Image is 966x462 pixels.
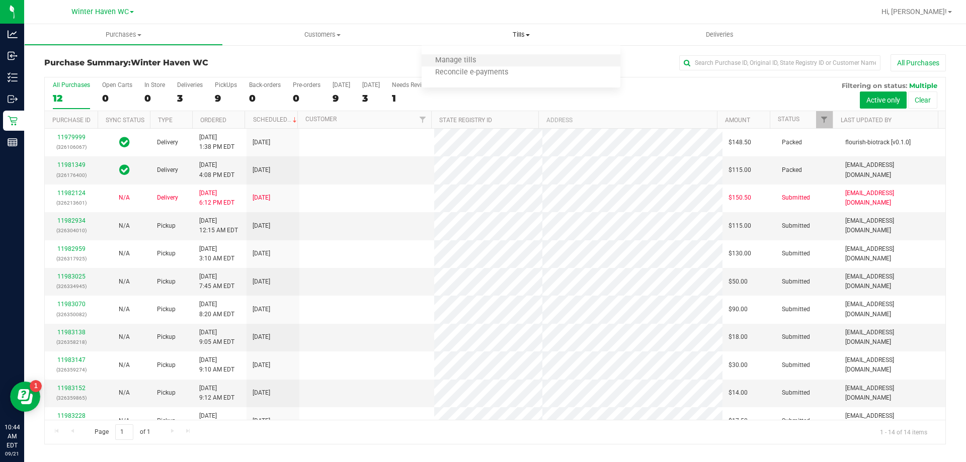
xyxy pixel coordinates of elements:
[841,117,892,124] a: Last Updated By
[52,117,91,124] a: Purchase ID
[729,165,751,175] span: $115.00
[51,142,92,152] p: (326106067)
[119,222,130,229] span: Not Applicable
[157,165,178,175] span: Delivery
[119,250,130,257] span: Not Applicable
[816,111,833,128] a: Filter
[199,300,234,319] span: [DATE] 8:20 AM EDT
[57,412,86,419] a: 11983228
[119,416,130,426] button: N/A
[8,72,18,82] inline-svg: Inventory
[57,301,86,308] a: 11983070
[729,138,751,147] span: $148.50
[362,93,380,104] div: 3
[729,277,748,287] span: $50.00
[106,117,144,124] a: Sync Status
[362,81,380,88] div: [DATE]
[119,389,130,396] span: Not Applicable
[44,58,345,67] h3: Purchase Summary:
[845,328,939,347] span: [EMAIL_ADDRESS][DOMAIN_NAME]
[253,388,270,398] span: [DATE]
[782,332,810,342] span: Submitted
[782,277,810,287] span: Submitted
[253,249,270,258] span: [DATE]
[223,30,421,39] span: Customers
[200,117,226,124] a: Ordered
[57,245,86,252] a: 11982959
[157,388,176,398] span: Pickup
[692,30,747,39] span: Deliveries
[25,30,222,39] span: Purchases
[131,58,208,67] span: Winter Haven WC
[729,249,751,258] span: $130.00
[119,417,130,424] span: Not Applicable
[115,424,133,440] input: 1
[782,193,810,203] span: Submitted
[253,165,270,175] span: [DATE]
[199,189,234,208] span: [DATE] 6:12 PM EDT
[157,416,176,426] span: Pickup
[860,91,907,109] button: Active only
[51,310,92,319] p: (326350082)
[8,51,18,61] inline-svg: Inbound
[422,68,522,77] span: Reconcile e-payments
[782,138,802,147] span: Packed
[199,328,234,347] span: [DATE] 9:05 AM EDT
[333,81,350,88] div: [DATE]
[845,216,939,235] span: [EMAIL_ADDRESS][DOMAIN_NAME]
[729,193,751,203] span: $150.50
[177,93,203,104] div: 3
[845,138,911,147] span: flourish-biotrack [v0.1.0]
[872,424,935,439] span: 1 - 14 of 14 items
[782,249,810,258] span: Submitted
[102,93,132,104] div: 0
[679,55,880,70] input: Search Purchase ID, Original ID, State Registry ID or Customer Name...
[157,249,176,258] span: Pickup
[782,388,810,398] span: Submitted
[24,24,223,45] a: Purchases
[845,244,939,263] span: [EMAIL_ADDRESS][DOMAIN_NAME]
[157,138,178,147] span: Delivery
[845,272,939,291] span: [EMAIL_ADDRESS][DOMAIN_NAME]
[71,8,129,16] span: Winter Haven WC
[199,216,238,235] span: [DATE] 12:15 AM EDT
[119,306,130,313] span: Not Applicable
[422,24,620,45] a: Tills Manage tills Reconcile e-payments
[782,221,810,231] span: Submitted
[86,424,158,440] span: Page of 1
[102,81,132,88] div: Open Carts
[10,382,40,412] iframe: Resource center
[845,160,939,179] span: [EMAIL_ADDRESS][DOMAIN_NAME]
[157,360,176,370] span: Pickup
[620,24,819,45] a: Deliveries
[5,423,20,450] p: 10:44 AM EDT
[842,81,907,89] span: Filtering on status:
[422,56,490,65] span: Manage tills
[249,81,281,88] div: Back-orders
[725,117,750,124] a: Amount
[51,170,92,180] p: (326176400)
[729,388,748,398] span: $14.00
[215,81,237,88] div: PickUps
[392,93,429,104] div: 1
[119,221,130,231] button: N/A
[51,337,92,347] p: (326358218)
[729,332,748,342] span: $18.00
[215,93,237,104] div: 9
[57,190,86,197] a: 11982124
[729,416,748,426] span: $17.50
[8,116,18,126] inline-svg: Retail
[729,360,748,370] span: $30.00
[158,117,173,124] a: Type
[845,411,939,430] span: [EMAIL_ADDRESS][DOMAIN_NAME]
[119,193,130,203] button: N/A
[8,29,18,39] inline-svg: Analytics
[199,384,234,403] span: [DATE] 9:12 AM EDT
[881,8,947,16] span: Hi, [PERSON_NAME]!
[57,329,86,336] a: 11983138
[782,416,810,426] span: Submitted
[8,94,18,104] inline-svg: Outbound
[119,333,130,340] span: Not Applicable
[157,193,178,203] span: Delivery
